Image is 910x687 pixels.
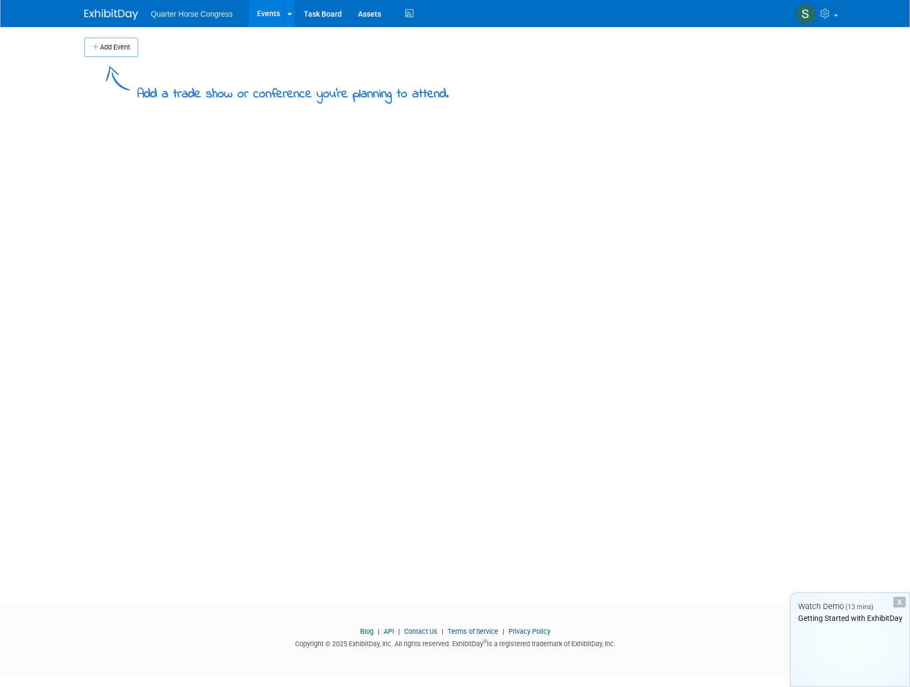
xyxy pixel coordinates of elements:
a: Terms of Service [448,627,498,635]
span: Quarter Horse Congress [151,10,233,18]
a: Contact Us [404,627,438,635]
sup: ® [483,639,487,645]
div: Dismiss [893,597,906,607]
img: Sean Smith [796,4,816,24]
span: (13 mins) [845,603,873,611]
div: Getting Started with ExhibitDay [791,613,909,624]
a: API [384,627,394,635]
div: Add a trade show or conference you're planning to attend. [137,77,449,104]
a: Privacy Policy [508,627,550,635]
span: | [396,627,403,635]
button: Add Event [84,38,138,57]
span: | [375,627,382,635]
a: Blog [360,627,374,635]
span: | [439,627,446,635]
span: | [500,627,507,635]
div: Watch Demo [791,601,909,612]
img: ExhibitDay [84,9,138,20]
